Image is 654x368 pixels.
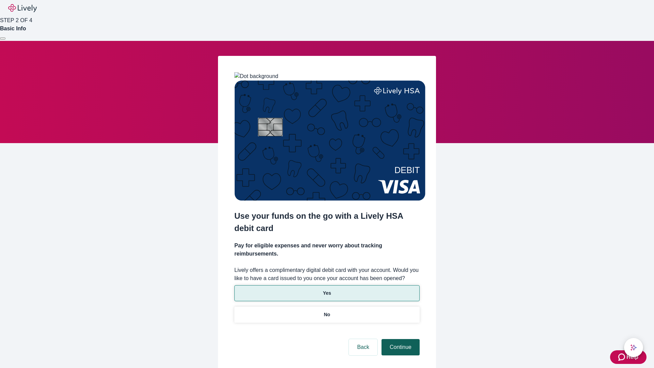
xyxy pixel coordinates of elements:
img: Dot background [234,72,278,80]
button: Zendesk support iconHelp [610,350,647,364]
button: chat [624,338,643,357]
svg: Zendesk support icon [618,353,626,361]
label: Lively offers a complimentary digital debit card with your account. Would you like to have a card... [234,266,420,282]
p: No [324,311,330,318]
p: Yes [323,290,331,297]
h4: Pay for eligible expenses and never worry about tracking reimbursements. [234,242,420,258]
img: Lively [8,4,37,12]
svg: Lively AI Assistant [630,344,637,351]
button: Continue [381,339,420,355]
button: Back [349,339,377,355]
button: Yes [234,285,420,301]
span: Help [626,353,638,361]
button: No [234,307,420,323]
img: Debit card [234,80,425,201]
h2: Use your funds on the go with a Lively HSA debit card [234,210,420,234]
